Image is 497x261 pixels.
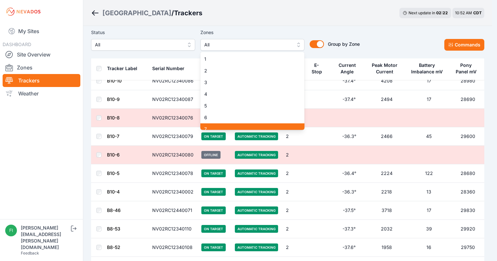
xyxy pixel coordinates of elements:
span: 3 [204,79,293,86]
span: 5 [204,103,293,109]
span: 6 [204,114,293,121]
span: All [204,41,291,49]
span: 1 [204,56,293,62]
button: All [200,39,304,51]
span: 4 [204,91,293,97]
span: 7 [204,126,293,132]
span: 2 [204,68,293,74]
div: All [200,52,304,130]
